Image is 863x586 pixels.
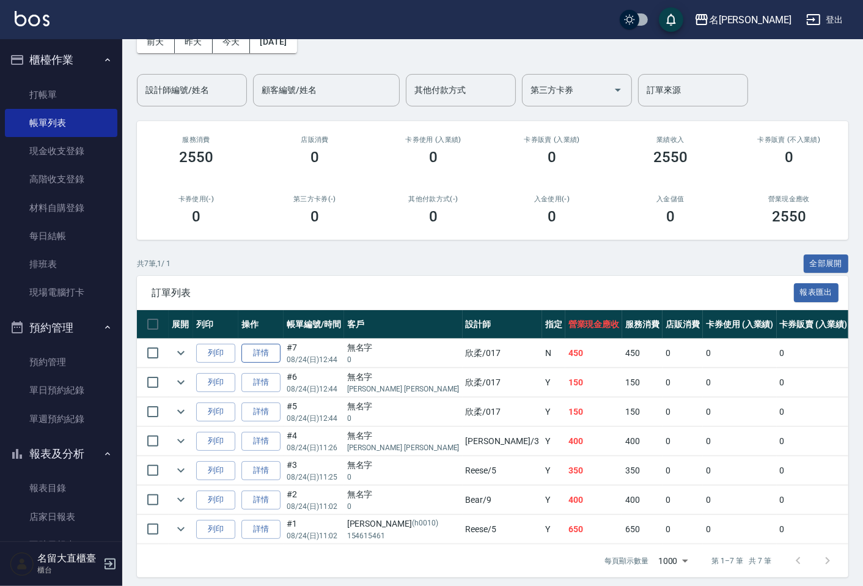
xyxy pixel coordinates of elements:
td: #6 [284,368,344,397]
h3: 0 [310,208,319,225]
h2: 第三方卡券(-) [270,195,359,203]
div: [PERSON_NAME] [347,517,460,530]
a: 店家日報表 [5,503,117,531]
button: 列印 [196,344,235,363]
a: 單日預約紀錄 [5,376,117,404]
td: Y [542,515,565,544]
h3: 服務消費 [152,136,241,144]
td: Bear /9 [463,486,542,514]
td: 150 [565,398,623,426]
td: 0 [777,456,851,485]
a: 詳情 [241,520,281,539]
h2: 其他付款方式(-) [389,195,478,203]
p: 櫃台 [37,565,100,576]
h3: 2550 [179,149,213,166]
h2: 卡券使用(-) [152,195,241,203]
td: 0 [777,398,851,426]
td: 400 [622,486,663,514]
img: Logo [15,11,50,26]
td: 350 [565,456,623,485]
h3: 0 [429,208,438,225]
th: 店販消費 [663,310,703,339]
p: 08/24 (日) 12:44 [287,413,341,424]
td: N [542,339,565,368]
a: 報表匯出 [794,286,839,298]
div: 1000 [653,544,692,577]
h2: 業績收入 [626,136,715,144]
button: [DATE] [250,31,296,53]
td: 0 [777,368,851,397]
h2: 卡券使用 (入業績) [389,136,478,144]
p: [PERSON_NAME] [PERSON_NAME] [347,442,460,453]
a: 現場電腦打卡 [5,278,117,306]
a: 報表目錄 [5,474,117,502]
h3: 2550 [653,149,688,166]
a: 高階收支登錄 [5,165,117,193]
p: 每頁顯示數量 [604,555,648,566]
button: 前天 [137,31,175,53]
td: 400 [565,486,623,514]
td: 450 [622,339,663,368]
td: 0 [777,427,851,456]
button: save [659,7,683,32]
p: 0 [347,472,460,483]
td: #5 [284,398,344,426]
p: 第 1–7 筆 共 7 筆 [712,555,771,566]
a: 詳情 [241,432,281,451]
th: 操作 [238,310,284,339]
h5: 名留大直櫃臺 [37,552,100,565]
td: 0 [703,515,777,544]
h3: 0 [310,149,319,166]
td: #2 [284,486,344,514]
td: 0 [703,368,777,397]
a: 每日結帳 [5,222,117,250]
button: expand row [172,461,190,480]
h3: 0 [785,149,793,166]
a: 單週預約紀錄 [5,405,117,433]
th: 指定 [542,310,565,339]
button: 報表匯出 [794,283,839,302]
td: #1 [284,515,344,544]
td: 0 [663,486,703,514]
h2: 店販消費 [270,136,359,144]
h3: 0 [666,208,675,225]
h2: 入金使用(-) [507,195,597,203]
td: 欣柔 /017 [463,368,542,397]
h3: 2550 [772,208,806,225]
a: 排班表 [5,250,117,278]
td: Reese /5 [463,515,542,544]
p: 08/24 (日) 12:44 [287,354,341,365]
img: Person [10,552,34,576]
button: Open [608,80,628,100]
p: 08/24 (日) 11:02 [287,501,341,512]
button: 報表及分析 [5,438,117,470]
td: Y [542,427,565,456]
p: 08/24 (日) 11:25 [287,472,341,483]
td: Y [542,398,565,426]
a: 詳情 [241,491,281,510]
a: 帳單列表 [5,109,117,137]
td: 0 [663,398,703,426]
p: 08/24 (日) 12:44 [287,384,341,395]
td: Y [542,456,565,485]
h2: 營業現金應收 [744,195,834,203]
h3: 0 [192,208,200,225]
td: 0 [703,427,777,456]
td: 0 [777,515,851,544]
div: 無名字 [347,488,460,501]
td: Y [542,486,565,514]
a: 詳情 [241,344,281,363]
td: #7 [284,339,344,368]
h2: 卡券販賣 (不入業績) [744,136,834,144]
td: 150 [565,368,623,397]
td: 650 [565,515,623,544]
a: 詳情 [241,402,281,421]
button: 預約管理 [5,312,117,344]
td: 0 [663,339,703,368]
th: 列印 [193,310,238,339]
td: 0 [663,515,703,544]
th: 營業現金應收 [565,310,623,339]
td: 400 [565,427,623,456]
td: 0 [703,486,777,514]
p: [PERSON_NAME] [PERSON_NAME] [347,384,460,395]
